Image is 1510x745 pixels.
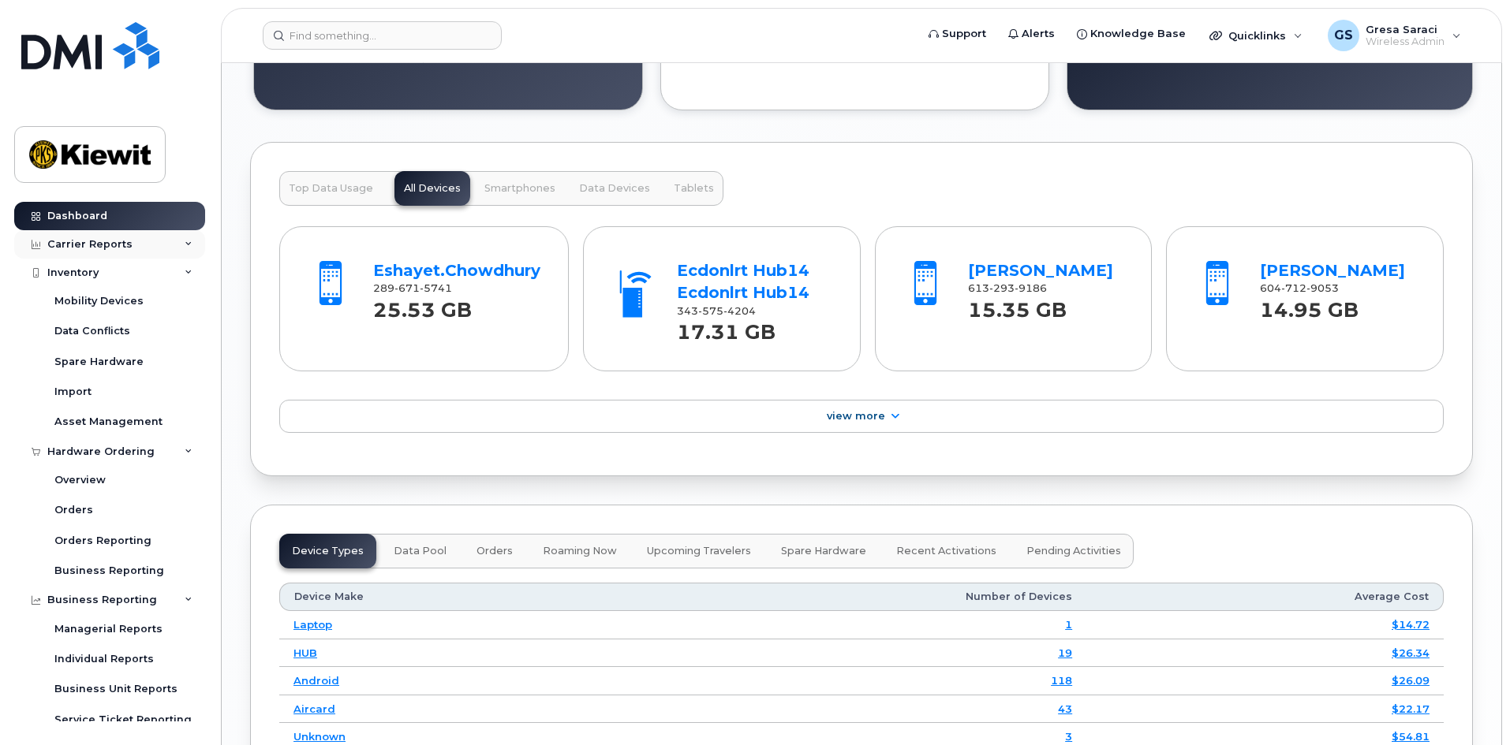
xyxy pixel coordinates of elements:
span: 293 [989,282,1015,294]
span: 289 [373,282,452,294]
span: Tablets [674,182,714,195]
span: Support [942,26,986,42]
strong: 14.95 GB [1260,289,1359,322]
span: Knowledge Base [1090,26,1186,42]
iframe: Messenger Launcher [1441,676,1498,733]
button: Data Devices [570,171,660,206]
span: 9186 [1015,282,1047,294]
span: Gresa Saraci [1366,23,1445,35]
a: [PERSON_NAME] [1260,261,1405,280]
span: 712 [1281,282,1306,294]
strong: 15.35 GB [968,289,1067,322]
th: Average Cost [1086,583,1444,611]
span: Data Pool [394,545,447,557]
a: Knowledge Base [1066,18,1197,50]
span: View More [827,410,885,422]
span: 343 [677,305,756,317]
a: Ecdonlrt Hub14 Ecdonlrt Hub14 [677,261,809,303]
th: Device Make [279,583,620,611]
span: Alerts [1022,26,1055,42]
span: 5741 [420,282,452,294]
span: 604 [1260,282,1339,294]
span: Roaming Now [543,545,617,557]
span: Smartphones [484,182,555,195]
a: HUB [293,646,317,659]
a: $22.17 [1392,702,1430,715]
button: Top Data Usage [279,171,383,206]
a: [PERSON_NAME] [968,261,1113,280]
span: 575 [698,305,723,317]
a: $26.09 [1392,674,1430,687]
span: 4204 [723,305,756,317]
span: Wireless Admin [1366,35,1445,48]
a: $26.34 [1392,646,1430,659]
span: Top Data Usage [289,182,373,195]
button: Smartphones [475,171,565,206]
strong: 25.53 GB [373,289,472,322]
span: 671 [394,282,420,294]
span: Data Devices [579,182,650,195]
button: Tablets [664,171,723,206]
a: $54.81 [1392,730,1430,743]
th: Number of Devices [620,583,1086,611]
span: Pending Activities [1026,545,1121,557]
a: Alerts [997,18,1066,50]
span: Recent Activations [896,545,996,557]
a: Unknown [293,730,346,743]
span: Quicklinks [1228,29,1286,42]
a: Aircard [293,702,335,715]
span: Orders [477,545,513,557]
a: $14.72 [1392,618,1430,631]
a: 43 [1058,702,1072,715]
span: Upcoming Travelers [647,545,751,557]
span: Spare Hardware [781,545,866,557]
a: Laptop [293,618,332,631]
a: Support [918,18,997,50]
strong: 17.31 GB [677,311,776,344]
a: Android [293,674,339,687]
div: Quicklinks [1198,20,1314,51]
input: Find something... [263,21,502,50]
div: Gresa Saraci [1317,20,1472,51]
a: View More [279,400,1444,433]
span: 9053 [1306,282,1339,294]
a: Eshayet.Chowdhury [373,261,540,280]
a: 118 [1051,674,1072,687]
span: GS [1334,26,1353,45]
a: 3 [1065,730,1072,743]
a: 1 [1065,618,1072,631]
span: 613 [968,282,1047,294]
a: 19 [1058,646,1072,659]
